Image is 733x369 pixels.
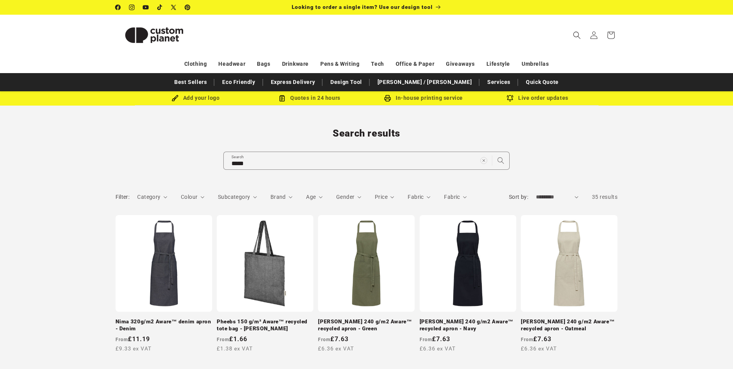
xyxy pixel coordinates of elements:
[270,194,286,200] span: Brand
[481,93,595,103] div: Live order updates
[408,194,423,200] span: Fabric
[257,57,270,71] a: Bags
[282,57,309,71] a: Drinkware
[327,75,366,89] a: Design Tool
[292,4,433,10] span: Looking to order a single item? Use our design tool
[181,193,204,201] summary: Colour (0 selected)
[492,152,509,169] button: Search
[306,194,316,200] span: Age
[374,75,476,89] a: [PERSON_NAME] / [PERSON_NAME]
[116,127,618,140] h1: Search results
[521,318,617,332] a: [PERSON_NAME] 240 g/m2 Aware™ recycled apron - Oatmeal
[475,152,492,169] button: Clear search term
[139,93,253,103] div: Add your logo
[112,15,196,55] a: Custom Planet
[568,27,585,44] summary: Search
[375,194,388,200] span: Price
[253,93,367,103] div: Quotes in 24 hours
[116,193,130,201] h2: Filter:
[336,193,361,201] summary: Gender (0 selected)
[522,75,563,89] a: Quick Quote
[172,95,179,102] img: Brush Icon
[181,194,197,200] span: Colour
[184,57,207,71] a: Clothing
[507,95,514,102] img: Order updates
[384,95,391,102] img: In-house printing
[318,318,415,332] a: [PERSON_NAME] 240 g/m2 Aware™ recycled apron - Green
[371,57,384,71] a: Tech
[137,194,160,200] span: Category
[522,57,549,71] a: Umbrellas
[320,57,359,71] a: Pens & Writing
[396,57,434,71] a: Office & Paper
[444,194,460,200] span: Fabric
[116,18,193,53] img: Custom Planet
[306,193,323,201] summary: Age (0 selected)
[486,57,510,71] a: Lifestyle
[137,193,167,201] summary: Category (0 selected)
[116,318,212,332] a: Nima 320g/m2 Aware™ denim apron - Denim
[218,194,250,200] span: Subcategory
[509,194,528,200] label: Sort by:
[446,57,474,71] a: Giveaways
[218,75,259,89] a: Eco Friendly
[367,93,481,103] div: In-house printing service
[444,193,467,201] summary: Fabric (0 selected)
[592,194,618,200] span: 35 results
[408,193,430,201] summary: Fabric (0 selected)
[270,193,293,201] summary: Brand (0 selected)
[218,57,245,71] a: Headwear
[170,75,211,89] a: Best Sellers
[217,318,313,332] a: Pheebs 150 g/m² Aware™ recycled tote bag - [PERSON_NAME]
[375,193,395,201] summary: Price
[483,75,514,89] a: Services
[267,75,319,89] a: Express Delivery
[279,95,286,102] img: Order Updates Icon
[420,318,516,332] a: [PERSON_NAME] 240 g/m2 Aware™ recycled apron - Navy
[336,194,354,200] span: Gender
[218,193,257,201] summary: Subcategory (0 selected)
